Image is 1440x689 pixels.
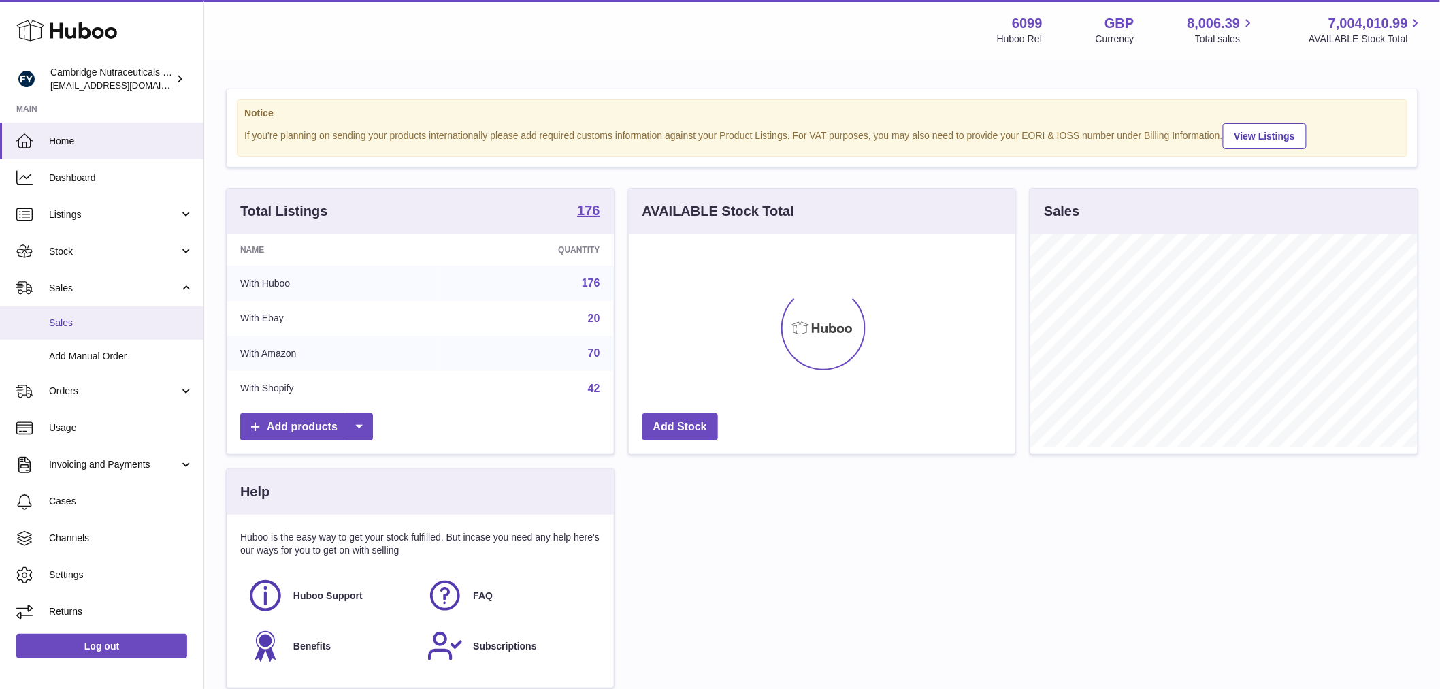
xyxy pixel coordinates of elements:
[473,590,493,603] span: FAQ
[49,350,193,363] span: Add Manual Order
[16,69,37,89] img: huboo@camnutra.com
[1223,123,1307,149] a: View Listings
[49,532,193,545] span: Channels
[473,640,536,653] span: Subscriptions
[240,531,600,557] p: Huboo is the easy way to get your stock fulfilled. But incase you need any help here's our ways f...
[438,234,613,266] th: Quantity
[1012,14,1043,33] strong: 6099
[16,634,187,658] a: Log out
[588,347,600,359] a: 70
[997,33,1043,46] div: Huboo Ref
[49,385,179,398] span: Orders
[227,336,438,371] td: With Amazon
[247,628,413,664] a: Benefits
[427,577,593,614] a: FAQ
[49,458,179,471] span: Invoicing and Payments
[49,172,193,185] span: Dashboard
[244,121,1400,149] div: If you're planning on sending your products internationally please add required customs informati...
[49,495,193,508] span: Cases
[240,483,269,501] h3: Help
[1044,202,1079,221] h3: Sales
[1195,33,1256,46] span: Total sales
[582,277,600,289] a: 176
[50,66,173,92] div: Cambridge Nutraceuticals Ltd
[240,413,373,441] a: Add products
[247,577,413,614] a: Huboo Support
[49,317,193,330] span: Sales
[227,301,438,336] td: With Ebay
[588,383,600,394] a: 42
[293,640,331,653] span: Benefits
[588,313,600,324] a: 20
[577,204,600,217] strong: 176
[1188,14,1256,46] a: 8,006.39 Total sales
[293,590,363,603] span: Huboo Support
[49,208,179,221] span: Listings
[50,80,200,91] span: [EMAIL_ADDRESS][DOMAIN_NAME]
[227,371,438,406] td: With Shopify
[244,107,1400,120] strong: Notice
[227,234,438,266] th: Name
[427,628,593,664] a: Subscriptions
[1309,14,1424,46] a: 7,004,010.99 AVAILABLE Stock Total
[240,202,328,221] h3: Total Listings
[642,202,794,221] h3: AVAILABLE Stock Total
[49,605,193,618] span: Returns
[49,421,193,434] span: Usage
[49,568,193,581] span: Settings
[49,245,179,258] span: Stock
[642,413,718,441] a: Add Stock
[49,282,179,295] span: Sales
[1328,14,1408,33] span: 7,004,010.99
[1309,33,1424,46] span: AVAILABLE Stock Total
[577,204,600,220] a: 176
[49,135,193,148] span: Home
[1096,33,1134,46] div: Currency
[1188,14,1241,33] span: 8,006.39
[227,266,438,301] td: With Huboo
[1104,14,1134,33] strong: GBP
